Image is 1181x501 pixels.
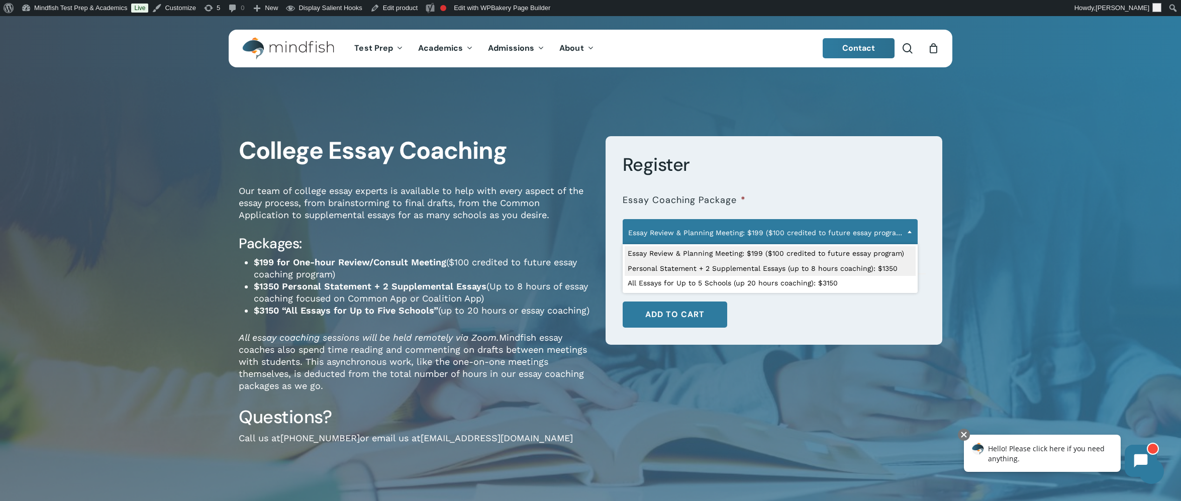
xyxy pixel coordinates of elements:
[552,44,602,53] a: About
[411,44,480,53] a: Academics
[842,43,875,53] span: Contact
[625,246,916,261] li: Essay Review & Planning Meeting: $199 ($100 credited to future essay program)
[625,261,916,276] li: Personal Statement + 2 Supplemental Essays (up to 8 hours coaching): $1350
[131,4,148,13] a: Live
[280,433,360,443] a: [PHONE_NUMBER]
[254,280,590,305] li: (Up to 8 hours of essay coaching focused on Common App or Coalition App)
[488,43,534,53] span: Admissions
[239,185,590,235] p: Our team of college essay experts is available to help with every aspect of the essay process, fr...
[239,332,590,406] p: Mindfish essay coaches also spend time reading and commenting on drafts between meetings with stu...
[559,43,584,53] span: About
[1096,4,1149,12] span: [PERSON_NAME]
[418,43,463,53] span: Academics
[239,136,590,165] h1: College Essay Coaching
[254,281,486,291] strong: $1350 Personal Statement + 2 Supplemental Essays
[254,305,438,316] strong: $3150 “All Essays for Up to Five Schools”
[623,222,917,243] span: Essay Review & Planning Meeting: $199 ($100 credited to future essay program)
[239,406,590,429] h3: Questions?
[239,432,590,458] p: Call us at or email us at
[254,257,446,267] strong: $199 for One-hour Review/Consult Meeting
[625,276,916,291] li: All Essays for Up to 5 Schools (up 20 hours coaching): $3150
[623,302,727,328] button: Add to cart
[229,30,952,67] header: Main Menu
[239,235,590,253] h4: Packages:
[480,44,552,53] a: Admissions
[239,332,499,343] em: All essay coaching sessions will be held remotely via Zoom.
[440,5,446,11] div: Focus keyphrase not set
[254,305,590,317] li: (up to 20 hours or essay coaching)
[354,43,393,53] span: Test Prep
[623,194,746,206] label: Essay Coaching Package
[823,38,895,58] a: Contact
[347,30,601,67] nav: Main Menu
[953,427,1167,487] iframe: Chatbot
[421,433,573,443] a: [EMAIL_ADDRESS][DOMAIN_NAME]
[347,44,411,53] a: Test Prep
[928,43,939,54] a: Cart
[623,219,918,246] span: Essay Review & Planning Meeting: $199 ($100 credited to future essay program)
[623,153,926,176] h3: Register
[254,256,590,280] li: ($100 credited to future essay coaching program)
